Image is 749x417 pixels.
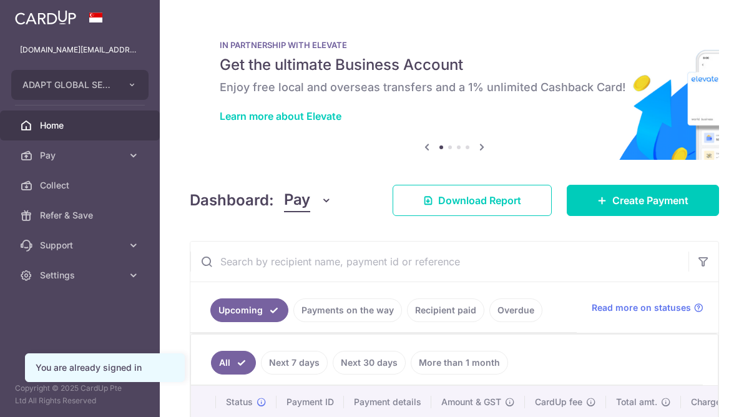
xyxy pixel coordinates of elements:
[40,179,122,192] span: Collect
[668,380,737,411] iframe: Opens a widget where you can find more information
[190,20,719,160] img: Renovation banner
[220,80,689,95] h6: Enjoy free local and overseas transfers and a 1% unlimited Cashback Card!
[393,185,552,216] a: Download Report
[293,298,402,322] a: Payments on the way
[489,298,542,322] a: Overdue
[40,269,122,282] span: Settings
[210,298,288,322] a: Upcoming
[284,189,310,212] span: Pay
[592,302,691,314] span: Read more on statuses
[407,298,484,322] a: Recipient paid
[333,351,406,375] a: Next 30 days
[411,351,508,375] a: More than 1 month
[211,351,256,375] a: All
[40,149,122,162] span: Pay
[40,119,122,132] span: Home
[220,110,341,122] a: Learn more about Elevate
[567,185,719,216] a: Create Payment
[226,396,253,408] span: Status
[261,351,328,375] a: Next 7 days
[284,189,332,212] button: Pay
[220,40,689,50] p: IN PARTNERSHIP WITH ELEVATE
[535,396,582,408] span: CardUp fee
[438,193,521,208] span: Download Report
[22,79,115,91] span: ADAPT GLOBAL SERVICES PTE. LTD.
[616,396,657,408] span: Total amt.
[11,70,149,100] button: ADAPT GLOBAL SERVICES PTE. LTD.
[20,44,140,56] p: [DOMAIN_NAME][EMAIL_ADDRESS][DOMAIN_NAME]
[441,396,501,408] span: Amount & GST
[36,361,174,374] div: You are already signed in
[220,55,689,75] h5: Get the ultimate Business Account
[592,302,703,314] a: Read more on statuses
[40,209,122,222] span: Refer & Save
[190,189,274,212] h4: Dashboard:
[612,193,688,208] span: Create Payment
[15,10,76,25] img: CardUp
[190,242,688,282] input: Search by recipient name, payment id or reference
[40,239,122,252] span: Support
